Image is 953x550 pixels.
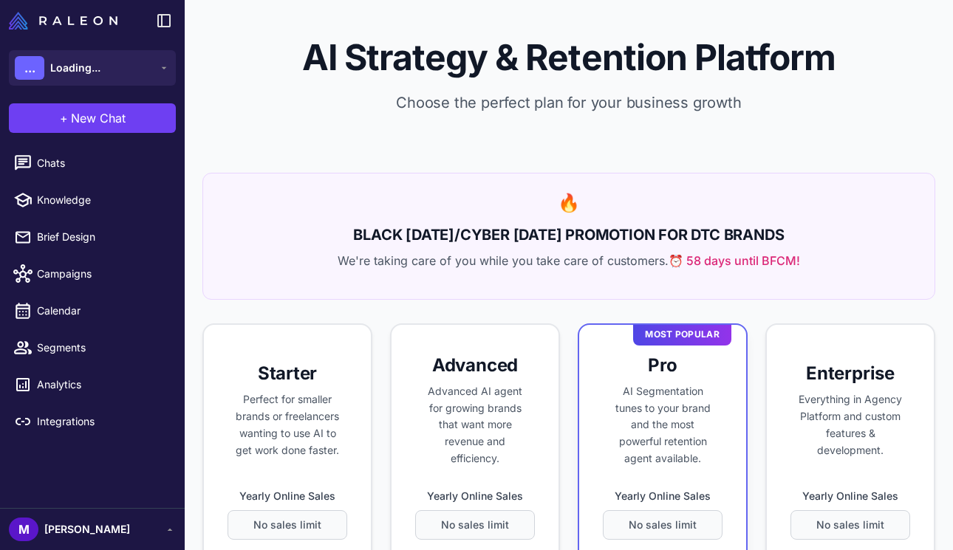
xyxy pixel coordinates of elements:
a: Campaigns [6,258,179,289]
span: Calendar [37,303,167,319]
p: Advanced AI agent for growing brands that want more revenue and efficiency. [415,383,535,467]
button: ...Loading... [9,50,176,86]
span: Analytics [37,377,167,393]
h3: Enterprise [790,362,910,385]
span: Loading... [50,60,100,76]
p: AI Segmentation tunes to your brand and the most powerful retention agent available. [603,383,723,467]
a: Raleon Logo [9,12,123,30]
span: Brief Design [37,229,167,245]
h3: Starter [228,362,347,385]
p: We're taking care of you while you take care of customers. [221,252,917,269]
span: [PERSON_NAME] [44,521,130,537]
span: New Chat [71,109,126,127]
h3: Advanced [415,354,535,377]
span: No sales limit [253,517,321,533]
img: Raleon Logo [9,12,117,30]
a: Brief Design [6,221,179,252]
span: Integrations [37,413,167,430]
a: Chats [6,148,179,179]
label: Yearly Online Sales [603,488,723,504]
span: 🔥 [558,192,580,213]
span: No sales limit [816,517,884,533]
label: Yearly Online Sales [790,488,910,504]
button: +New Chat [9,103,176,133]
a: Integrations [6,406,179,437]
span: Chats [37,155,167,171]
div: M [9,518,38,541]
a: Calendar [6,295,179,326]
span: No sales limit [629,517,697,533]
p: Perfect for smaller brands or freelancers wanting to use AI to get work done faster. [228,391,347,458]
span: Knowledge [37,192,167,208]
span: ⏰ 58 days until BFCM! [669,252,800,269]
label: Yearly Online Sales [415,488,535,504]
span: Segments [37,340,167,356]
h3: Pro [603,354,723,377]
h2: BLACK [DATE]/CYBER [DATE] PROMOTION FOR DTC BRANDS [221,224,917,246]
h1: AI Strategy & Retention Platform [208,35,929,80]
span: Campaigns [37,266,167,282]
a: Knowledge [6,185,179,216]
p: Everything in Agency Platform and custom features & development. [790,391,910,458]
label: Yearly Online Sales [228,488,347,504]
div: ... [15,56,44,80]
span: + [60,109,68,127]
div: Most Popular [633,323,731,346]
a: Analytics [6,369,179,400]
span: No sales limit [441,517,509,533]
p: Choose the perfect plan for your business growth [208,92,929,114]
a: Segments [6,332,179,363]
